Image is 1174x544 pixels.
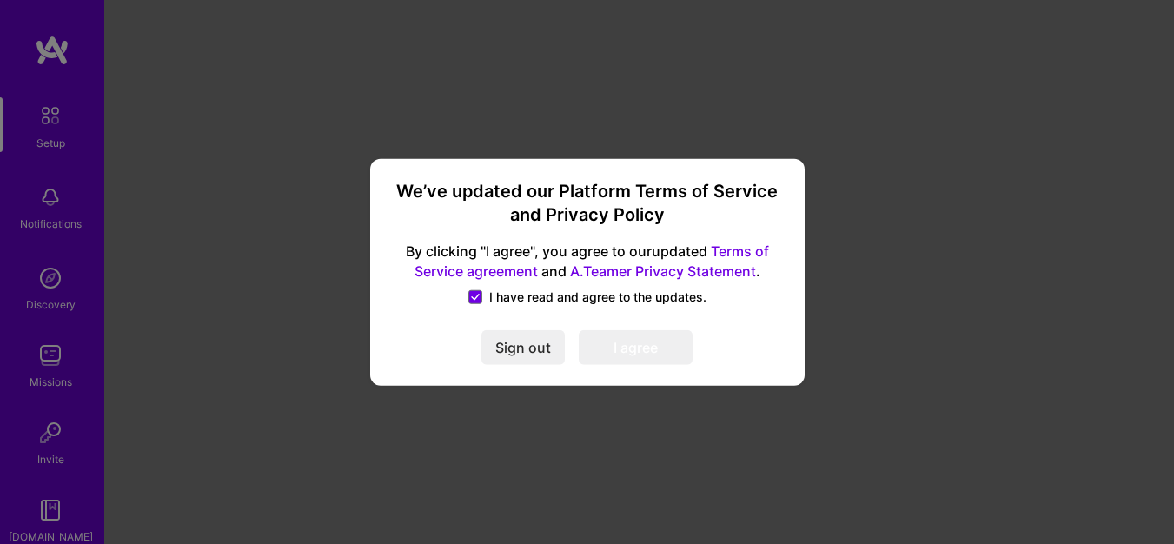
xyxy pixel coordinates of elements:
span: By clicking "I agree", you agree to our updated and . [391,242,784,282]
button: I agree [579,329,693,364]
a: A.Teamer Privacy Statement [570,262,756,279]
button: Sign out [481,329,565,364]
h3: We’ve updated our Platform Terms of Service and Privacy Policy [391,180,784,228]
a: Terms of Service agreement [415,242,769,280]
span: I have read and agree to the updates. [489,288,706,305]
